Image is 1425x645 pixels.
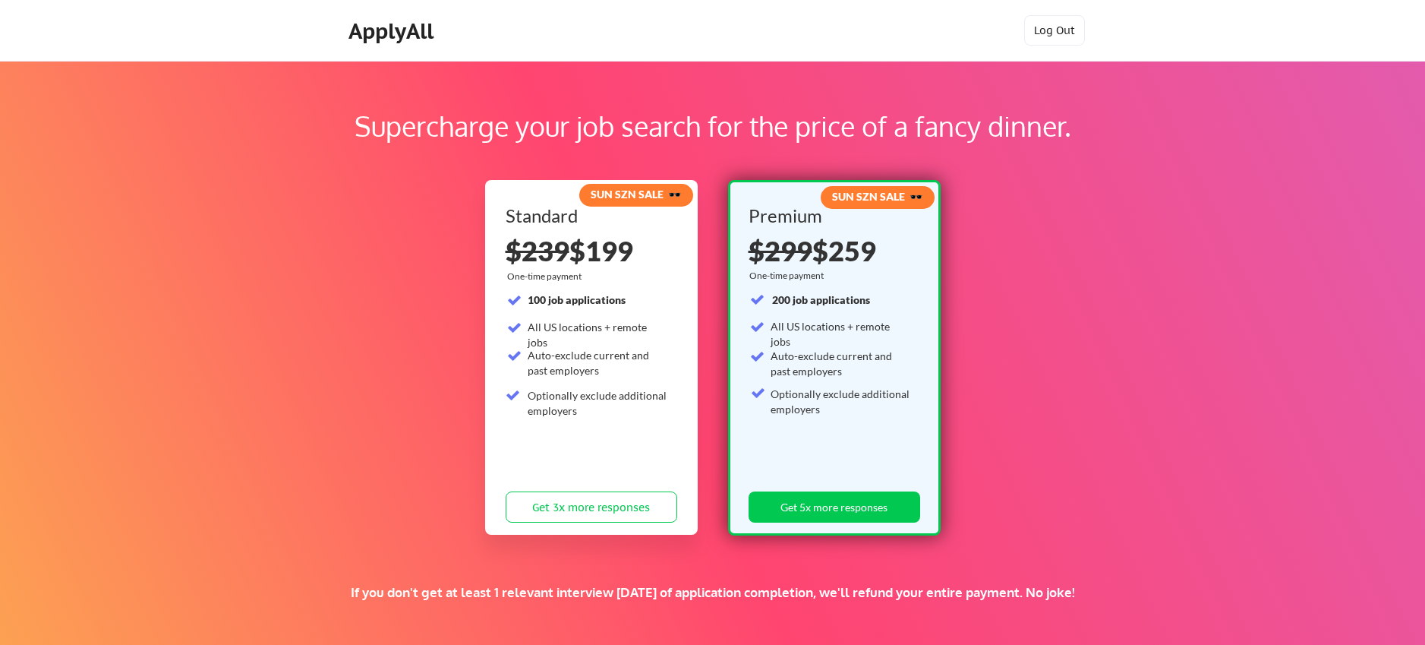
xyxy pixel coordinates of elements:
[771,387,911,416] div: Optionally exclude additional employers
[749,234,812,267] s: $299
[506,207,672,225] div: Standard
[528,320,668,349] div: All US locations + remote jobs
[263,584,1162,601] div: If you don't get at least 1 relevant interview [DATE] of application completion, we'll refund you...
[749,237,915,264] div: $259
[506,234,569,267] s: $239
[528,348,668,378] div: Auto-exclude current and past employers
[528,293,626,306] strong: 100 job applications
[528,388,668,418] div: Optionally exclude additional employers
[591,188,681,201] strong: SUN SZN SALE 🕶️
[507,270,586,283] div: One-time payment
[772,293,870,306] strong: 200 job applications
[348,18,438,44] div: ApplyAll
[749,492,920,523] button: Get 5x more responses
[1024,15,1085,46] button: Log Out
[506,492,677,523] button: Get 3x more responses
[97,106,1328,147] div: Supercharge your job search for the price of a fancy dinner.
[832,190,922,203] strong: SUN SZN SALE 🕶️
[749,207,915,225] div: Premium
[506,237,677,264] div: $199
[771,349,911,378] div: Auto-exclude current and past employers
[749,270,828,282] div: One-time payment
[771,319,911,349] div: All US locations + remote jobs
